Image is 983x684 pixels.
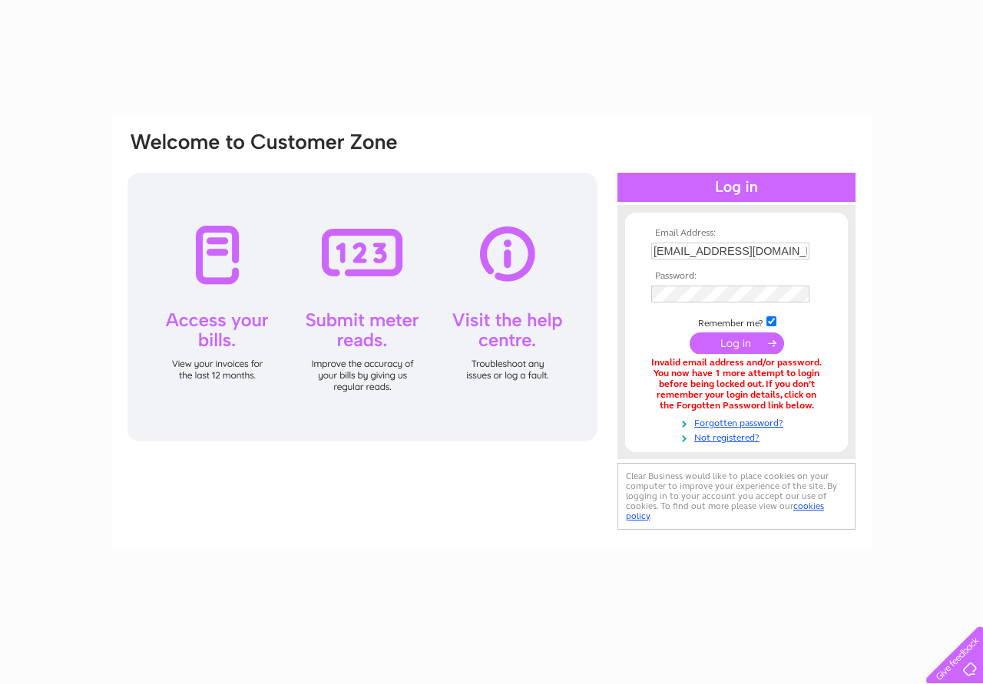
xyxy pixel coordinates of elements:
[647,314,826,329] td: Remember me?
[626,501,824,521] a: cookies policy
[647,271,826,282] th: Password:
[651,415,826,429] a: Forgotten password?
[647,228,826,239] th: Email Address:
[651,429,826,444] a: Not registered?
[617,463,856,530] div: Clear Business would like to place cookies on your computer to improve your experience of the sit...
[651,358,822,411] div: Invalid email address and/or password. You now have 1 more attempt to login before being locked o...
[690,332,784,354] input: Submit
